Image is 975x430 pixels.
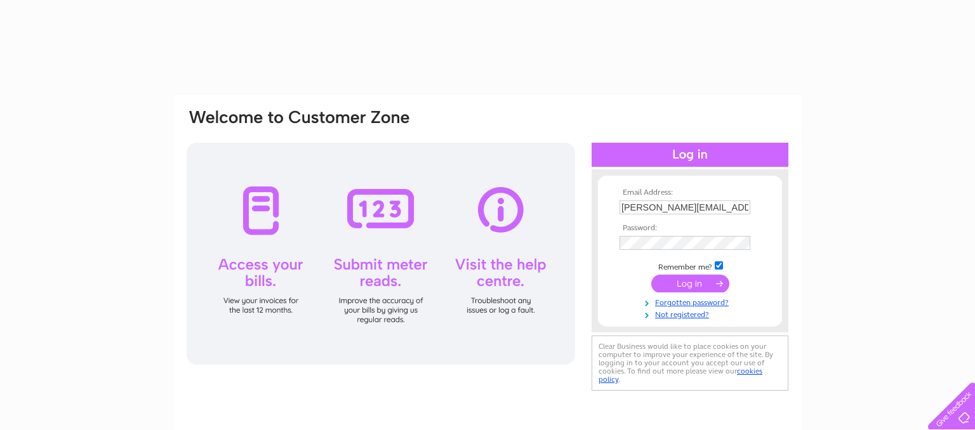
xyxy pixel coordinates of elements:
[616,224,764,233] th: Password:
[651,275,729,292] input: Submit
[616,188,764,197] th: Email Address:
[592,336,788,391] div: Clear Business would like to place cookies on your computer to improve your experience of the sit...
[599,367,762,384] a: cookies policy
[620,296,764,308] a: Forgotten password?
[616,259,764,272] td: Remember me?
[620,308,764,320] a: Not registered?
